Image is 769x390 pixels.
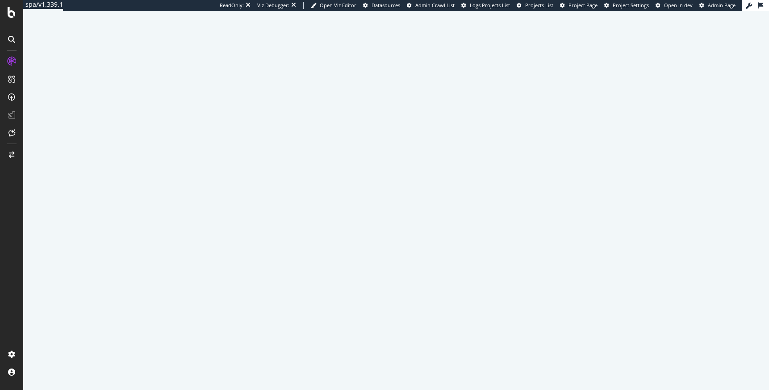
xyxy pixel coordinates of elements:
[220,2,244,9] div: ReadOnly:
[656,2,693,9] a: Open in dev
[407,2,455,9] a: Admin Crawl List
[364,177,428,209] div: animation
[372,2,400,8] span: Datasources
[604,2,649,9] a: Project Settings
[311,2,356,9] a: Open Viz Editor
[470,2,510,8] span: Logs Projects List
[613,2,649,8] span: Project Settings
[664,2,693,8] span: Open in dev
[699,2,736,9] a: Admin Page
[560,2,598,9] a: Project Page
[415,2,455,8] span: Admin Crawl List
[257,2,289,9] div: Viz Debugger:
[363,2,400,9] a: Datasources
[525,2,553,8] span: Projects List
[568,2,598,8] span: Project Page
[320,2,356,8] span: Open Viz Editor
[461,2,510,9] a: Logs Projects List
[708,2,736,8] span: Admin Page
[517,2,553,9] a: Projects List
